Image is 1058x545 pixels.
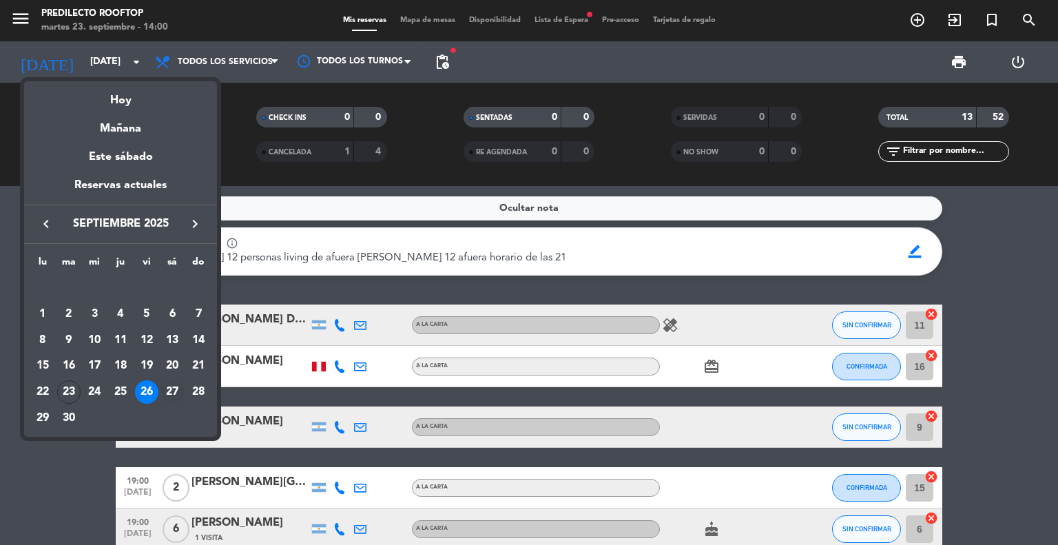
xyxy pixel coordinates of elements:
[183,215,207,233] button: keyboard_arrow_right
[160,353,186,379] td: 20 de septiembre de 2025
[185,254,211,276] th: domingo
[30,301,56,327] td: 1 de septiembre de 2025
[83,380,106,404] div: 24
[81,379,107,405] td: 24 de septiembre de 2025
[135,354,158,378] div: 19
[81,254,107,276] th: miércoles
[31,407,54,430] div: 29
[57,407,81,430] div: 30
[30,353,56,379] td: 15 de septiembre de 2025
[30,327,56,353] td: 8 de septiembre de 2025
[134,301,160,327] td: 5 de septiembre de 2025
[187,380,210,404] div: 28
[24,81,217,110] div: Hoy
[56,301,82,327] td: 2 de septiembre de 2025
[38,216,54,232] i: keyboard_arrow_left
[160,329,184,352] div: 13
[107,379,134,405] td: 25 de septiembre de 2025
[160,379,186,405] td: 27 de septiembre de 2025
[160,354,184,378] div: 20
[57,329,81,352] div: 9
[31,329,54,352] div: 8
[187,302,210,326] div: 7
[59,215,183,233] span: septiembre 2025
[57,302,81,326] div: 2
[187,354,210,378] div: 21
[81,301,107,327] td: 3 de septiembre de 2025
[83,302,106,326] div: 3
[56,379,82,405] td: 23 de septiembre de 2025
[187,216,203,232] i: keyboard_arrow_right
[31,302,54,326] div: 1
[134,327,160,353] td: 12 de septiembre de 2025
[135,329,158,352] div: 12
[185,301,211,327] td: 7 de septiembre de 2025
[107,327,134,353] td: 11 de septiembre de 2025
[185,353,211,379] td: 21 de septiembre de 2025
[109,329,132,352] div: 11
[134,254,160,276] th: viernes
[134,353,160,379] td: 19 de septiembre de 2025
[57,354,81,378] div: 16
[107,254,134,276] th: jueves
[187,329,210,352] div: 14
[24,138,217,176] div: Este sábado
[109,354,132,378] div: 18
[30,275,211,301] td: SEP.
[160,301,186,327] td: 6 de septiembre de 2025
[185,379,211,405] td: 28 de septiembre de 2025
[109,302,132,326] div: 4
[160,380,184,404] div: 27
[30,254,56,276] th: lunes
[83,329,106,352] div: 10
[31,380,54,404] div: 22
[160,254,186,276] th: sábado
[24,176,217,205] div: Reservas actuales
[31,354,54,378] div: 15
[30,405,56,431] td: 29 de septiembre de 2025
[56,353,82,379] td: 16 de septiembre de 2025
[57,380,81,404] div: 23
[109,380,132,404] div: 25
[160,302,184,326] div: 6
[135,380,158,404] div: 26
[160,327,186,353] td: 13 de septiembre de 2025
[185,327,211,353] td: 14 de septiembre de 2025
[107,353,134,379] td: 18 de septiembre de 2025
[107,301,134,327] td: 4 de septiembre de 2025
[81,327,107,353] td: 10 de septiembre de 2025
[24,110,217,138] div: Mañana
[30,379,56,405] td: 22 de septiembre de 2025
[56,327,82,353] td: 9 de septiembre de 2025
[34,215,59,233] button: keyboard_arrow_left
[56,405,82,431] td: 30 de septiembre de 2025
[83,354,106,378] div: 17
[56,254,82,276] th: martes
[134,379,160,405] td: 26 de septiembre de 2025
[81,353,107,379] td: 17 de septiembre de 2025
[135,302,158,326] div: 5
